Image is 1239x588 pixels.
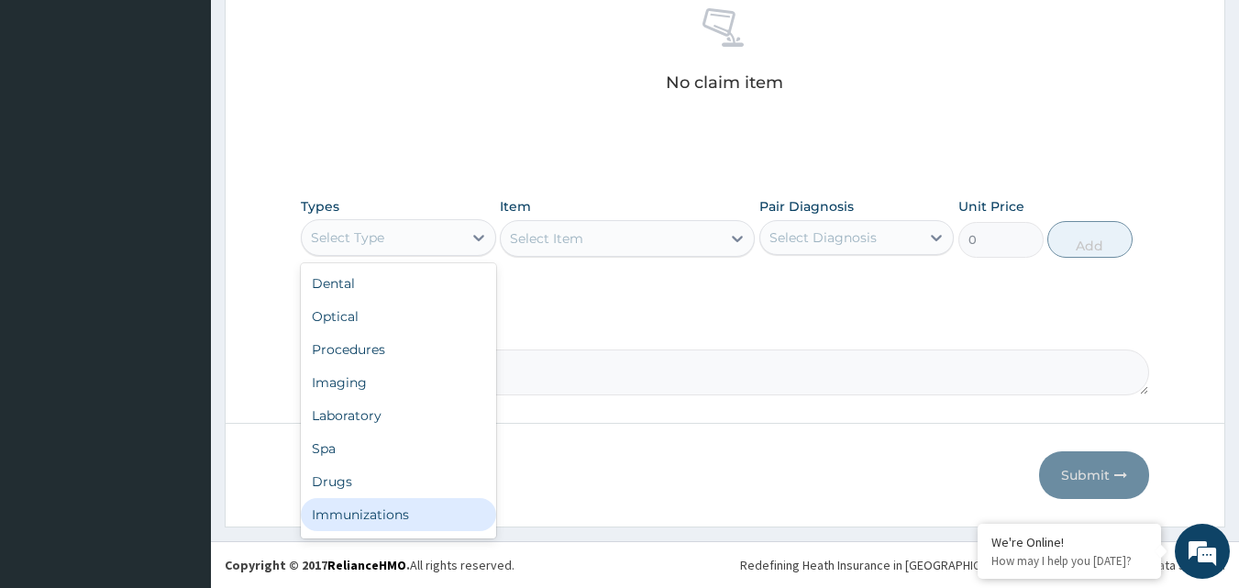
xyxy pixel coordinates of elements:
[301,9,345,53] div: Minimize live chat window
[34,92,74,138] img: d_794563401_company_1708531726252_794563401
[301,465,496,498] div: Drugs
[225,557,410,573] strong: Copyright © 2017 .
[1047,221,1133,258] button: Add
[301,366,496,399] div: Imaging
[301,531,496,564] div: Others
[666,73,783,92] p: No claim item
[9,393,349,457] textarea: Type your message and hit 'Enter'
[500,197,531,216] label: Item
[301,333,496,366] div: Procedures
[301,498,496,531] div: Immunizations
[301,324,1150,339] label: Comment
[759,197,854,216] label: Pair Diagnosis
[991,553,1147,569] p: How may I help you today?
[95,103,308,127] div: Chat with us now
[211,541,1239,588] footer: All rights reserved.
[769,228,877,247] div: Select Diagnosis
[991,534,1147,550] div: We're Online!
[301,432,496,465] div: Spa
[301,199,339,215] label: Types
[311,228,384,247] div: Select Type
[301,399,496,432] div: Laboratory
[327,557,406,573] a: RelianceHMO
[1039,451,1149,499] button: Submit
[301,267,496,300] div: Dental
[958,197,1024,216] label: Unit Price
[740,556,1225,574] div: Redefining Heath Insurance in [GEOGRAPHIC_DATA] using Telemedicine and Data Science!
[106,177,253,362] span: We're online!
[301,300,496,333] div: Optical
